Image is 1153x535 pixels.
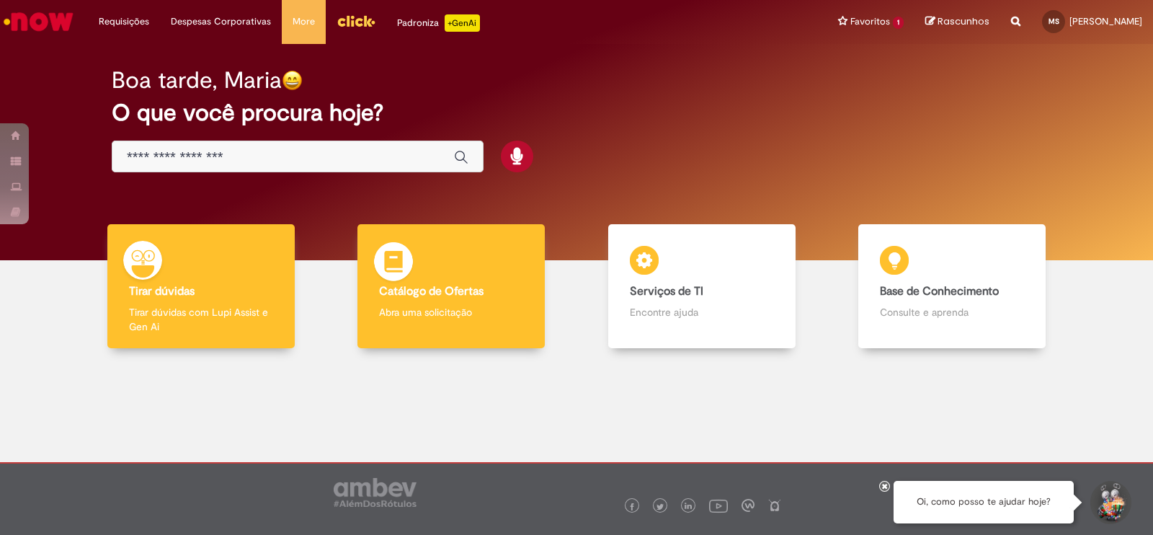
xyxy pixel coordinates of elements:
p: Consulte e aprenda [880,305,1024,319]
img: logo_footer_naosei.png [768,499,781,512]
img: ServiceNow [1,7,76,36]
img: logo_footer_ambev_rotulo_gray.png [334,478,417,507]
a: Catálogo de Ofertas Abra uma solicitação [326,224,577,349]
img: logo_footer_facebook.png [628,503,636,510]
img: logo_footer_twitter.png [656,503,664,510]
p: Abra uma solicitação [379,305,523,319]
h2: Boa tarde, Maria [112,68,282,93]
a: Rascunhos [925,15,989,29]
button: Iniciar Conversa de Suporte [1088,481,1131,524]
b: Catálogo de Ofertas [379,284,484,299]
span: [PERSON_NAME] [1069,15,1142,27]
img: click_logo_yellow_360x200.png [337,10,375,32]
span: More [293,14,315,29]
p: Tirar dúvidas com Lupi Assist e Gen Ai [129,305,273,334]
img: logo_footer_youtube.png [709,496,728,515]
span: Favoritos [850,14,890,29]
p: Encontre ajuda [630,305,774,319]
img: logo_footer_workplace.png [742,499,754,512]
b: Serviços de TI [630,284,703,299]
span: Rascunhos [938,14,989,28]
span: Requisições [99,14,149,29]
span: MS [1049,17,1059,26]
b: Base de Conhecimento [880,284,999,299]
img: happy-face.png [282,70,303,91]
a: Tirar dúvidas Tirar dúvidas com Lupi Assist e Gen Ai [76,224,326,349]
b: Tirar dúvidas [129,284,195,299]
div: Padroniza [397,14,480,32]
span: 1 [893,17,904,29]
span: Despesas Corporativas [171,14,271,29]
h2: O que você procura hoje? [112,100,1041,125]
p: +GenAi [445,14,480,32]
a: Base de Conhecimento Consulte e aprenda [827,224,1078,349]
a: Serviços de TI Encontre ajuda [576,224,827,349]
img: logo_footer_linkedin.png [685,503,692,511]
div: Oi, como posso te ajudar hoje? [894,481,1074,523]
